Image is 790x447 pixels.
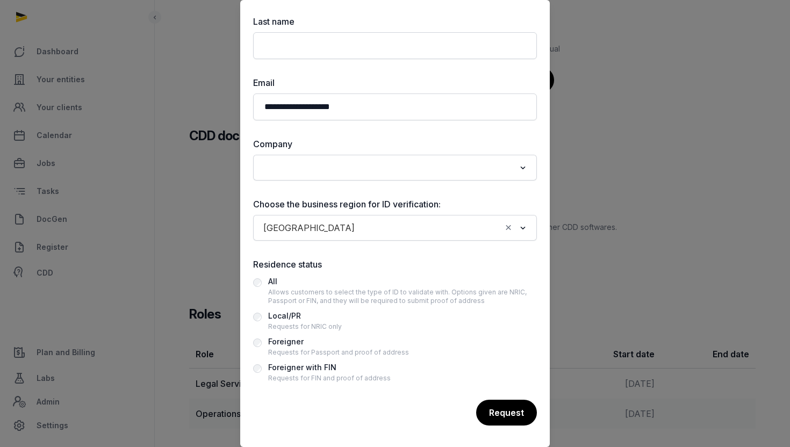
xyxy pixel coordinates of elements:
[360,220,501,235] input: Search for option
[258,218,532,237] div: Search for option
[268,348,409,357] div: Requests for Passport and proof of address
[260,160,515,175] input: Search for option
[268,374,391,383] div: Requests for FIN and proof of address
[476,400,537,426] div: Request
[268,335,409,348] div: Foreigner
[253,364,262,373] input: Foreigner with FINRequests for FIN and proof of address
[253,138,537,150] label: Company
[253,338,262,347] input: ForeignerRequests for Passport and proof of address
[253,76,537,89] label: Email
[268,275,537,288] div: All
[268,322,342,331] div: Requests for NRIC only
[253,278,262,287] input: AllAllows customers to select the type of ID to validate with. Options given are NRIC, Passport o...
[268,361,391,374] div: Foreigner with FIN
[253,313,262,321] input: Local/PRRequests for NRIC only
[258,158,532,177] div: Search for option
[253,15,537,28] label: Last name
[268,288,537,305] div: Allows customers to select the type of ID to validate with. Options given are NRIC, Passport or F...
[253,258,537,271] label: Residence status
[253,198,537,211] label: Choose the business region for ID verification:
[268,309,342,322] div: Local/PR
[261,220,357,235] span: [GEOGRAPHIC_DATA]
[504,220,513,235] button: Clear Selected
